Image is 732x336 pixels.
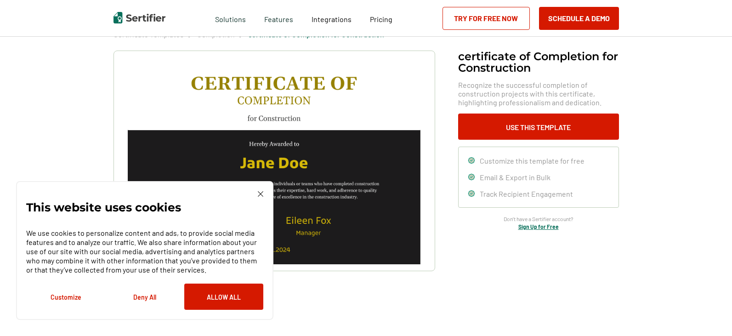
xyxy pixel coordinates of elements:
img: Cookie Popup Close [258,191,263,197]
button: Deny All [105,284,184,310]
span: Track Recipient Engagement [480,189,573,198]
span: Don’t have a Sertifier account? [504,215,573,223]
img: certificate of Completion for Construction [128,57,420,264]
button: Customize [26,284,105,310]
span: Features [264,12,293,24]
button: Use This Template [458,114,619,140]
img: Sertifier | Digital Credentialing Platform [113,12,165,23]
iframe: Chat Widget [686,292,732,336]
span: Pricing [370,15,392,23]
span: Integrations [312,15,352,23]
button: Allow All [184,284,263,310]
p: This website uses cookies [26,203,181,212]
p: We use cookies to personalize content and ads, to provide social media features and to analyze ou... [26,228,263,274]
a: Try for Free Now [443,7,530,30]
a: Pricing [370,12,392,24]
span: Email & Export in Bulk [480,173,550,182]
h1: certificate of Completion for Construction [458,51,619,74]
a: Integrations [312,12,352,24]
span: Solutions [215,12,246,24]
span: Recognize the successful completion of construction projects with this certificate, highlighting ... [458,80,619,107]
span: Customize this template for free [480,156,584,165]
a: Sign Up for Free [518,223,559,230]
button: Schedule a Demo [539,7,619,30]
